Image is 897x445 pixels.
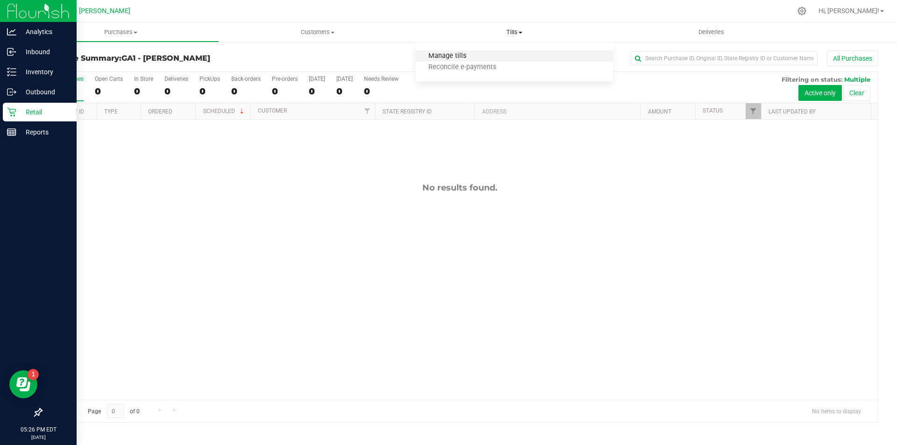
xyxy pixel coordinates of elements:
span: Deliveries [686,28,737,36]
p: [DATE] [4,434,72,441]
a: Status [703,107,723,114]
div: 0 [199,86,220,97]
div: 0 [309,86,325,97]
a: Customer [258,107,287,114]
a: Tills Manage tills Reconcile e-payments [416,22,612,42]
div: Manage settings [796,7,808,15]
inline-svg: Inventory [7,67,16,77]
div: Pre-orders [272,76,298,82]
a: State Registry ID [383,108,432,115]
h3: Purchase Summary: [41,54,320,63]
a: Customers [219,22,416,42]
inline-svg: Outbound [7,87,16,97]
th: Address [474,103,640,120]
span: Tills [416,28,612,36]
span: Page of 0 [80,404,147,418]
p: 05:26 PM EDT [4,425,72,434]
inline-svg: Retail [7,107,16,117]
button: Active only [798,85,842,101]
div: 0 [95,86,123,97]
div: 0 [336,86,353,97]
inline-svg: Reports [7,127,16,137]
inline-svg: Analytics [7,27,16,36]
div: Deliveries [164,76,188,82]
div: 0 [134,86,153,97]
span: No items to display [804,404,869,418]
div: [DATE] [336,76,353,82]
a: Filter [746,103,761,119]
span: GA1 - [PERSON_NAME] [61,7,130,15]
div: 0 [272,86,298,97]
a: Amount [648,108,671,115]
p: Retail [16,106,72,118]
p: Outbound [16,86,72,98]
div: In Store [134,76,153,82]
span: Multiple [844,76,870,83]
input: Search Purchase ID, Original ID, State Registry ID or Customer Name... [631,51,818,65]
div: 0 [364,86,399,97]
p: Reports [16,127,72,138]
p: Inbound [16,46,72,57]
span: Purchases [23,28,219,36]
p: Analytics [16,26,72,37]
inline-svg: Inbound [7,47,16,57]
span: Hi, [PERSON_NAME]! [819,7,879,14]
a: Purchases [22,22,219,42]
button: All Purchases [827,50,878,66]
span: Customers [220,28,415,36]
div: No results found. [42,183,878,193]
a: Scheduled [203,108,246,114]
div: 0 [164,86,188,97]
div: Open Carts [95,76,123,82]
div: PickUps [199,76,220,82]
a: Deliveries [613,22,810,42]
p: Inventory [16,66,72,78]
a: Type [104,108,118,115]
span: GA1 - [PERSON_NAME] [121,54,210,63]
div: 0 [231,86,261,97]
a: Ordered [148,108,172,115]
iframe: Resource center [9,370,37,398]
span: Filtering on status: [782,76,842,83]
span: Manage tills [416,52,479,60]
div: Back-orders [231,76,261,82]
iframe: Resource center unread badge [28,369,39,380]
button: Clear [843,85,870,101]
div: Needs Review [364,76,399,82]
span: Reconcile e-payments [416,64,509,71]
a: Filter [359,103,375,119]
a: Last Updated By [769,108,816,115]
div: [DATE] [309,76,325,82]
